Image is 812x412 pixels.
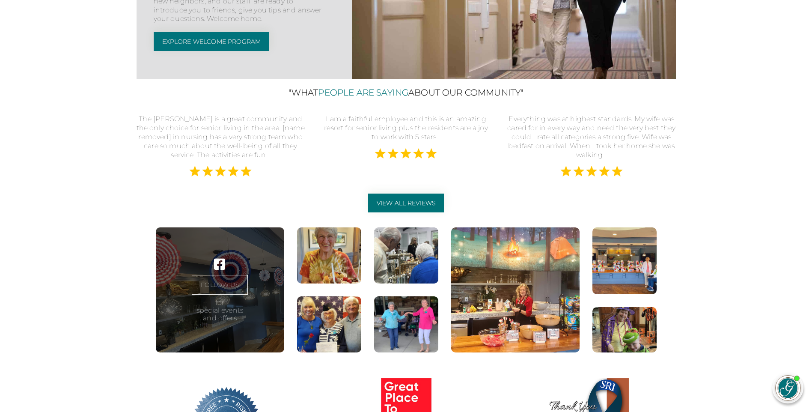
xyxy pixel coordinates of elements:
img: 5 Stars [188,166,253,176]
span: People Are Saying [318,87,408,98]
p: for special events and offers [196,299,243,322]
a: FOLLOW US [192,275,247,295]
a: Explore Welcome Program [154,32,270,51]
h2: "What About Our Community" [137,87,676,98]
img: 5 Stars [559,166,624,176]
div: Everything was at highest standards. My wife was cared for in every way and need the very best th... [507,115,675,159]
img: avatar [776,376,800,400]
div: The [PERSON_NAME] is a great community and the only choice for senior living in the area. [name r... [137,115,305,159]
div: I am a faithful employee and this is an amazing resort for senior living plus the residents are a... [322,115,490,141]
img: 5 Stars [374,148,438,159]
a: Visit our ' . $platform_name . ' page [214,258,225,271]
a: View All Reviews [368,194,444,212]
